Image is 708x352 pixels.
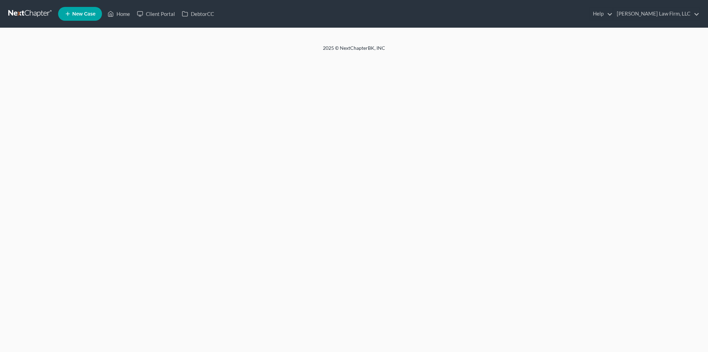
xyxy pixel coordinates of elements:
[613,8,699,20] a: [PERSON_NAME] Law Firm, LLC
[157,45,551,57] div: 2025 © NextChapterBK, INC
[104,8,133,20] a: Home
[178,8,217,20] a: DebtorCC
[133,8,178,20] a: Client Portal
[589,8,613,20] a: Help
[58,7,102,21] new-legal-case-button: New Case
